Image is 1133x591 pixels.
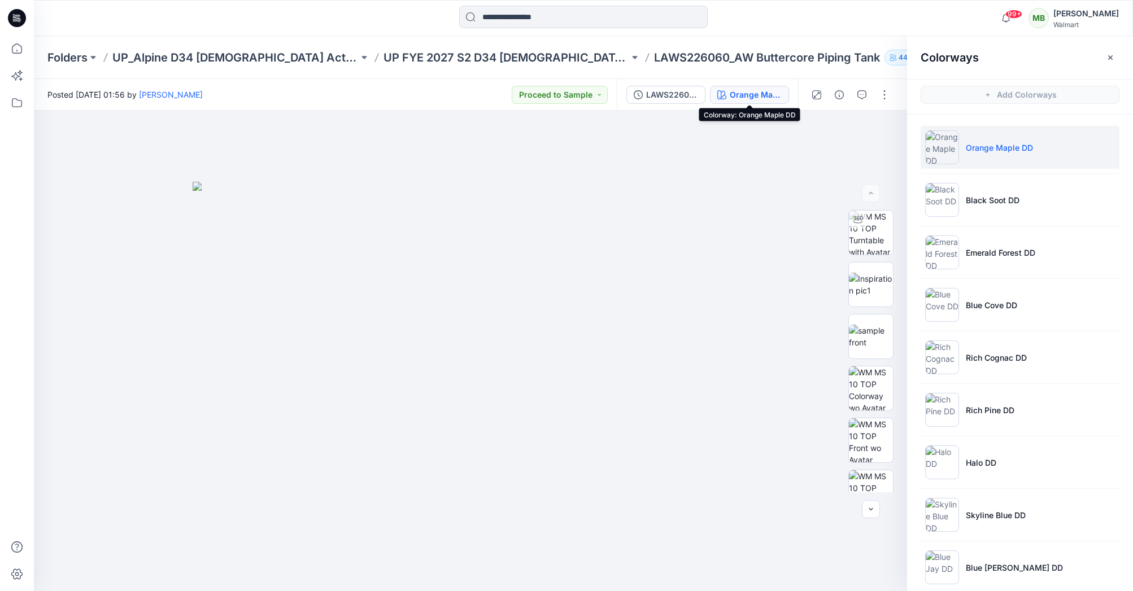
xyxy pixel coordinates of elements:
[47,89,203,100] span: Posted [DATE] 01:56 by
[112,50,359,65] a: UP_Alpine D34 [DEMOGRAPHIC_DATA] Active
[966,352,1027,364] p: Rich Cognac DD
[384,50,630,65] a: UP FYE 2027 S2 D34 [DEMOGRAPHIC_DATA] Active Alpine
[966,457,996,469] p: Halo DD
[966,509,1026,521] p: Skyline Blue DD
[1053,7,1119,20] div: [PERSON_NAME]
[925,288,959,322] img: Blue Cove DD
[966,194,1019,206] p: Black Soot DD
[921,51,979,64] h2: Colorways
[966,142,1033,154] p: Orange Maple DD
[139,90,203,99] a: [PERSON_NAME]
[710,86,789,104] button: Orange Maple DD
[925,393,959,427] img: Rich Pine DD
[626,86,705,104] button: LAWS226060_AW Buttercore Piping Tank
[830,86,848,104] button: Details
[730,89,782,101] div: Orange Maple DD
[925,130,959,164] img: Orange Maple DD
[925,498,959,532] img: Skyline Blue DD
[47,50,88,65] a: Folders
[849,418,893,462] img: WM MS 10 TOP Front wo Avatar
[654,50,880,65] p: LAWS226060_AW Buttercore Piping Tank
[966,247,1035,259] p: Emerald Forest DD
[884,50,922,65] button: 44
[925,235,959,269] img: Emerald Forest DD
[925,183,959,217] img: Black Soot DD
[966,404,1014,416] p: Rich Pine DD
[1005,10,1022,19] span: 99+
[966,562,1063,574] p: Blue [PERSON_NAME] DD
[899,51,908,64] p: 44
[1029,8,1049,28] div: MB
[925,445,959,479] img: Halo DD
[849,273,893,296] img: Inspiration pic1
[1053,20,1119,29] div: Walmart
[925,340,959,374] img: Rich Cognac DD
[849,325,893,348] img: sample front
[966,299,1017,311] p: Blue Cove DD
[849,470,893,514] img: WM MS 10 TOP Back wo Avatar
[925,550,959,584] img: Blue Jay DD
[646,89,698,101] div: LAWS226060_AW Buttercore Piping Tank
[849,211,893,255] img: WM MS 10 TOP Turntable with Avatar
[849,366,893,410] img: WM MS 10 TOP Colorway wo Avatar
